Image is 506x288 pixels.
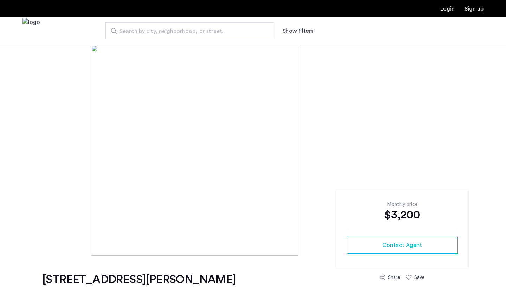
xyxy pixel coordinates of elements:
div: Save [414,274,425,281]
a: Cazamio Logo [22,18,40,44]
div: $3,200 [347,208,458,222]
button: button [347,237,458,254]
div: Share [388,274,400,281]
input: Apartment Search [105,22,274,39]
a: Login [440,6,455,12]
img: [object%20Object] [91,45,415,256]
div: Monthly price [347,201,458,208]
h1: [STREET_ADDRESS][PERSON_NAME] [42,273,236,287]
button: Show or hide filters [283,27,313,35]
span: Search by city, neighborhood, or street. [119,27,254,35]
span: Contact Agent [382,241,422,249]
a: Registration [465,6,484,12]
img: logo [22,18,40,44]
